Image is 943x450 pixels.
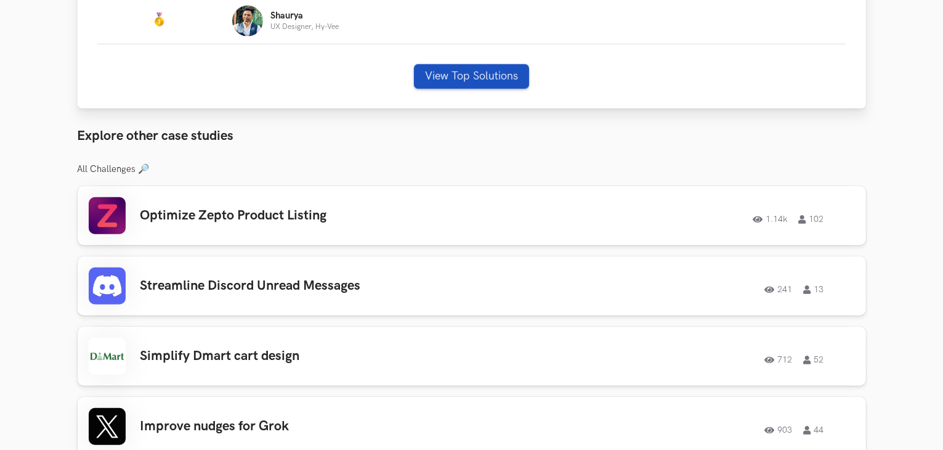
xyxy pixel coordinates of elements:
button: View Top Solutions [414,64,529,89]
span: 1.14k [753,215,788,224]
a: Streamline Discord Unread Messages24113 [78,256,866,316]
p: Shaurya [270,11,339,21]
h3: Improve nudges for Grok [140,419,490,435]
a: Optimize Zepto Product Listing1.14k102 [78,186,866,245]
span: 52 [804,356,824,364]
span: 44 [804,426,824,435]
h3: Simplify Dmart cart design [140,348,490,364]
h3: Streamline Discord Unread Messages [140,278,490,294]
span: 903 [765,426,793,435]
h3: Optimize Zepto Product Listing [140,208,490,224]
img: Profile photo [232,6,263,36]
img: Gold Medal [152,12,166,27]
span: 13 [804,285,824,294]
h3: Explore other case studies [78,128,866,144]
h3: All Challenges 🔎 [78,164,866,175]
p: UX Designer, Hy-Vee [270,23,339,31]
span: 241 [765,285,793,294]
a: Simplify Dmart cart design71252 [78,327,866,386]
span: 712 [765,356,793,364]
span: 102 [799,215,824,224]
